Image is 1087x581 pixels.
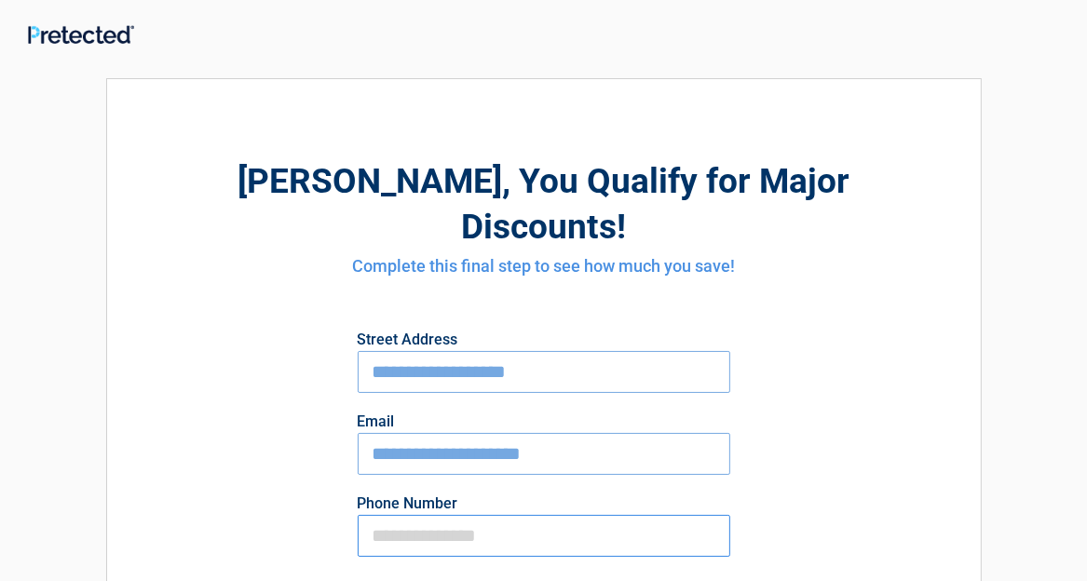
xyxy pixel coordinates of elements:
[358,332,730,347] label: Street Address
[358,496,730,511] label: Phone Number
[358,414,730,429] label: Email
[28,25,134,45] img: Main Logo
[210,158,878,250] h2: , You Qualify for Major Discounts!
[210,254,878,278] h4: Complete this final step to see how much you save!
[238,161,502,201] span: [PERSON_NAME]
